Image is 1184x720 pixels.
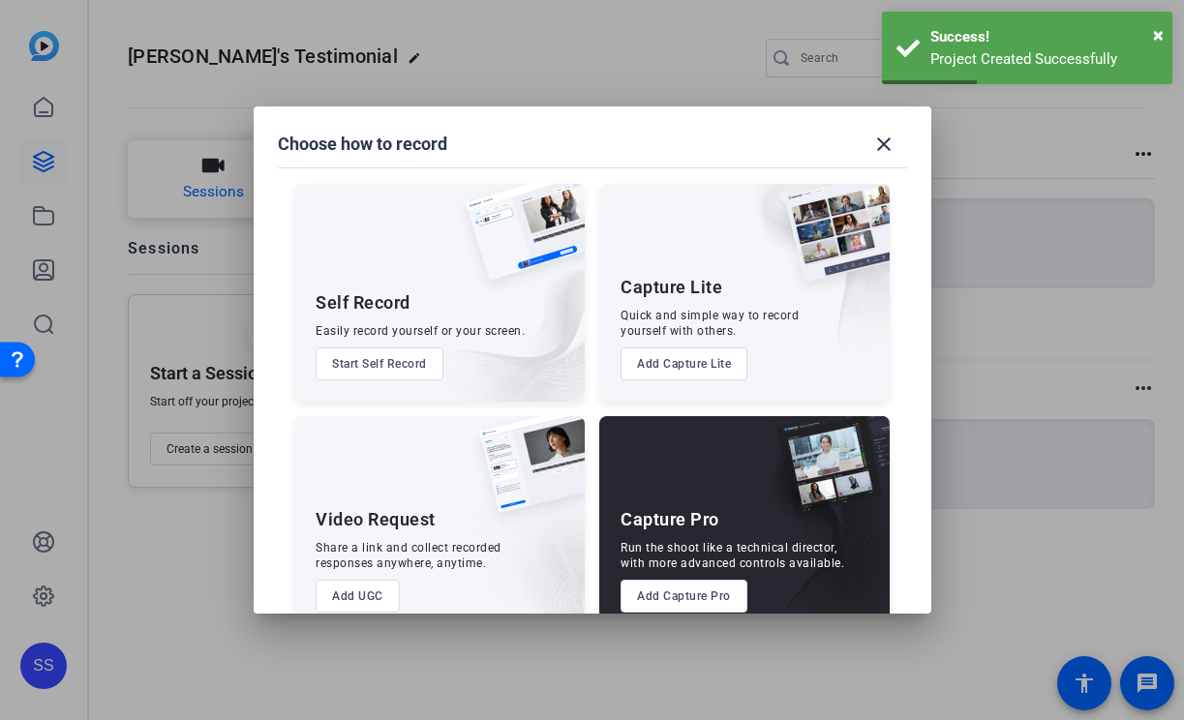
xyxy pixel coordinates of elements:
div: Quick and simple way to record yourself with others. [621,308,799,339]
div: Video Request [316,508,436,531]
img: capture-pro.png [762,416,890,534]
img: embarkstudio-self-record.png [416,225,585,402]
span: × [1153,23,1164,46]
div: Share a link and collect recorded responses anywhere, anytime. [316,540,501,571]
div: Capture Lite [621,276,722,299]
button: Add Capture Pro [621,580,747,613]
button: Start Self Record [316,347,443,380]
button: Add Capture Lite [621,347,747,380]
div: Run the shoot like a technical director, with more advanced controls available. [621,540,844,571]
div: Capture Pro [621,508,719,531]
img: embarkstudio-ugc-content.png [472,476,585,634]
mat-icon: close [872,133,896,156]
img: embarkstudio-capture-pro.png [746,440,890,634]
div: Self Record [316,291,410,315]
h1: Choose how to record [278,133,447,156]
img: ugc-content.png [465,416,585,533]
img: embarkstudio-capture-lite.png [716,184,890,377]
div: Success! [930,26,1158,48]
div: Project Created Successfully [930,48,1158,71]
button: Add UGC [316,580,400,613]
img: self-record.png [451,184,585,300]
div: Easily record yourself or your screen. [316,323,525,339]
img: capture-lite.png [770,184,890,302]
button: Close [1153,20,1164,49]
